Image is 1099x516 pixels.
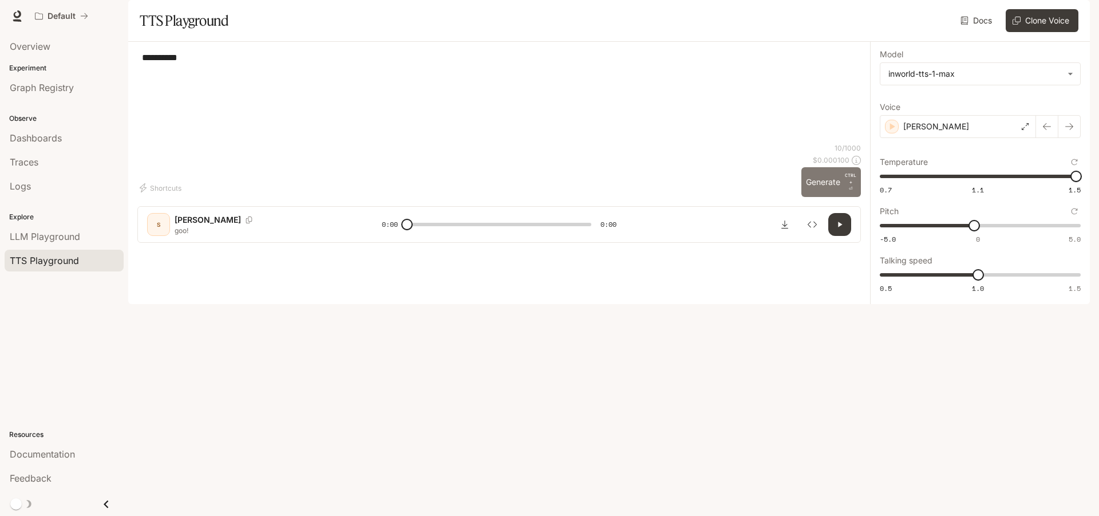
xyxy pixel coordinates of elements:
span: 1.1 [972,185,984,195]
p: 10 / 1000 [835,143,861,153]
h1: TTS Playground [140,9,228,32]
div: inworld-tts-1-max [888,68,1062,80]
p: Talking speed [880,257,932,265]
p: Model [880,50,903,58]
p: [PERSON_NAME] [175,214,241,226]
button: All workspaces [30,5,93,27]
button: Reset to default [1068,205,1081,218]
div: inworld-tts-1-max [880,63,1080,85]
p: Default [48,11,76,21]
span: 1.5 [1069,283,1081,293]
button: GenerateCTRL +⏎ [801,167,861,197]
p: CTRL + [845,172,856,186]
p: Voice [880,103,900,111]
span: 0:00 [382,219,398,230]
span: 1.5 [1069,185,1081,195]
button: Download audio [773,213,796,236]
span: 5.0 [1069,234,1081,244]
span: 0.7 [880,185,892,195]
p: ⏎ [845,172,856,192]
p: Temperature [880,158,928,166]
span: 1.0 [972,283,984,293]
div: S [149,215,168,234]
p: goo! [175,226,354,235]
button: Inspect [801,213,824,236]
span: 0 [976,234,980,244]
p: Pitch [880,207,899,215]
button: Shortcuts [137,179,186,197]
button: Clone Voice [1006,9,1078,32]
span: -5.0 [880,234,896,244]
span: 0:00 [600,219,616,230]
a: Docs [958,9,997,32]
button: Copy Voice ID [241,216,257,223]
button: Reset to default [1068,156,1081,168]
p: [PERSON_NAME] [903,121,969,132]
span: 0.5 [880,283,892,293]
